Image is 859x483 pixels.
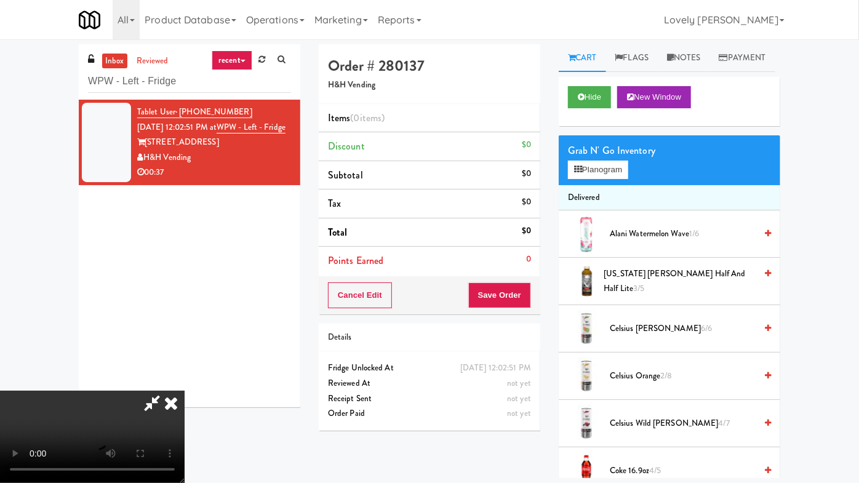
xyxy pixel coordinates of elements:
[568,86,611,108] button: Hide
[102,54,127,69] a: inbox
[605,416,771,431] div: Celsius Wild [PERSON_NAME]4/7
[610,321,756,337] span: Celsius [PERSON_NAME]
[328,361,531,376] div: Fridge Unlocked At
[328,406,531,421] div: Order Paid
[568,142,771,160] div: Grab N' Go Inventory
[710,44,775,72] a: Payment
[719,417,730,429] span: 4/7
[701,322,712,334] span: 6/6
[633,282,644,294] span: 3/5
[606,44,658,72] a: Flags
[522,166,531,182] div: $0
[522,194,531,210] div: $0
[605,321,771,337] div: Celsius [PERSON_NAME]6/6
[328,282,392,308] button: Cancel Edit
[137,121,217,133] span: [DATE] 12:02:51 PM at
[599,266,771,297] div: [US_STATE] [PERSON_NAME] Half and Half Lite3/5
[328,81,531,90] h5: H&H Vending
[610,463,756,479] span: Coke 16.9oz
[559,185,780,211] li: Delivered
[137,106,252,118] a: Tablet User· [PHONE_NUMBER]
[610,226,756,242] span: Alani Watermelon Wave
[507,407,531,419] span: not yet
[507,377,531,389] span: not yet
[328,225,348,239] span: Total
[610,369,756,384] span: Celsius Orange
[175,106,252,118] span: · [PHONE_NUMBER]
[507,393,531,404] span: not yet
[134,54,172,69] a: reviewed
[522,137,531,153] div: $0
[328,111,385,125] span: Items
[360,111,382,125] ng-pluralize: items
[328,58,531,74] h4: Order # 280137
[79,100,300,185] li: Tablet User· [PHONE_NUMBER][DATE] 12:02:51 PM atWPW - Left - Fridge[STREET_ADDRESS]H&H Vending00:37
[468,282,531,308] button: Save Order
[328,139,365,153] span: Discount
[605,369,771,384] div: Celsius Orange2/8
[660,370,672,381] span: 2/8
[137,135,291,150] div: [STREET_ADDRESS]
[617,86,691,108] button: New Window
[604,266,755,297] span: [US_STATE] [PERSON_NAME] Half and Half Lite
[610,416,756,431] span: Celsius Wild [PERSON_NAME]
[328,376,531,391] div: Reviewed At
[328,391,531,407] div: Receipt Sent
[658,44,710,72] a: Notes
[328,330,531,345] div: Details
[328,168,363,182] span: Subtotal
[137,150,291,166] div: H&H Vending
[328,196,341,210] span: Tax
[217,121,286,134] a: WPW - Left - Fridge
[605,226,771,242] div: Alani Watermelon Wave1/6
[559,44,606,72] a: Cart
[212,50,252,70] a: recent
[137,165,291,180] div: 00:37
[568,161,628,179] button: Planogram
[522,223,531,239] div: $0
[88,70,291,93] input: Search vision orders
[79,9,100,31] img: Micromart
[649,465,661,476] span: 4/5
[328,253,383,268] span: Points Earned
[526,252,531,267] div: 0
[460,361,531,376] div: [DATE] 12:02:51 PM
[689,228,699,239] span: 1/6
[605,463,771,479] div: Coke 16.9oz4/5
[351,111,385,125] span: (0 )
